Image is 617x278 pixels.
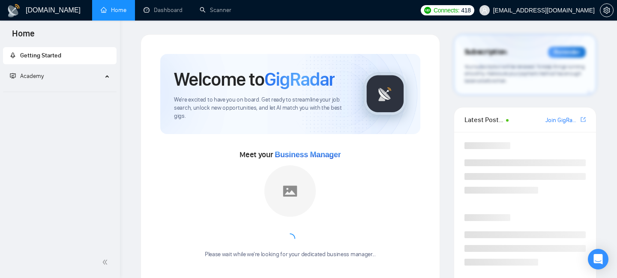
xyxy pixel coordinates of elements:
span: Home [5,27,42,45]
span: We're excited to have you on board. Get ready to streamline your job search, unlock new opportuni... [174,96,350,120]
a: dashboardDashboard [144,6,183,14]
a: setting [600,7,614,14]
a: Join GigRadar Slack Community [545,116,579,125]
img: upwork-logo.png [424,7,431,14]
img: placeholder.png [264,165,316,217]
h1: Welcome to [174,68,335,91]
button: setting [600,3,614,17]
span: export [581,116,586,123]
span: fund-projection-screen [10,73,16,79]
span: Getting Started [20,52,61,59]
img: logo [7,4,21,18]
span: user [482,7,488,13]
span: Subscription [464,45,507,60]
span: GigRadar [264,68,335,91]
span: Academy [20,72,44,80]
span: Meet your [240,150,341,159]
a: searchScanner [200,6,231,14]
div: Please wait while we're looking for your dedicated business manager... [200,251,381,259]
a: homeHome [101,6,126,14]
span: Business Manager [275,150,341,159]
div: Reminder [548,47,586,58]
span: setting [600,7,613,14]
span: loading [284,232,297,245]
span: 418 [461,6,470,15]
div: Open Intercom Messenger [588,249,608,269]
span: rocket [10,52,16,58]
a: export [581,116,586,124]
span: double-left [102,258,111,266]
span: Your subscription will be renewed. To keep things running smoothly, make sure your payment method... [464,63,585,84]
span: Connects: [434,6,459,15]
span: Academy [10,72,44,80]
img: gigradar-logo.png [364,72,407,115]
li: Getting Started [3,47,117,64]
span: Latest Posts from the GigRadar Community [464,114,503,125]
li: Academy Homepage [3,88,117,94]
